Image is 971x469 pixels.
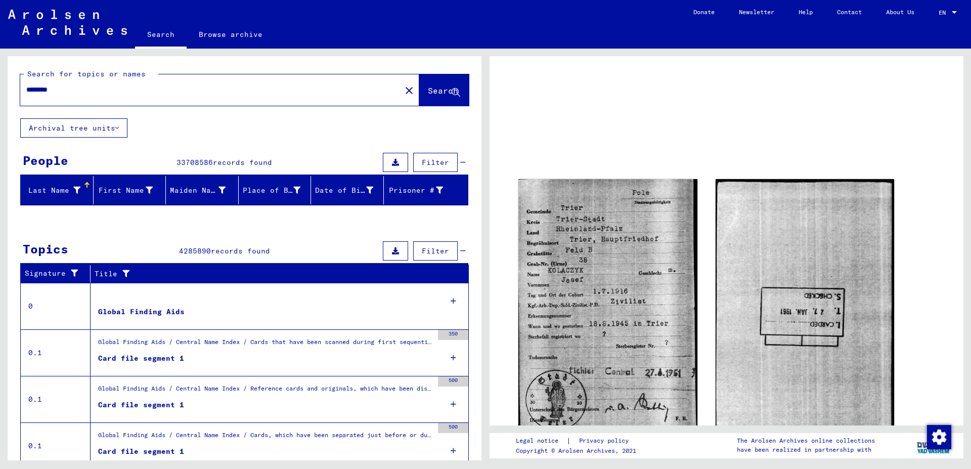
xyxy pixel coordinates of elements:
div: Global Finding Aids / Central Name Index / Cards that have been scanned during first sequential m... [98,337,433,352]
td: 0.1 [21,376,91,422]
img: Arolsen_neg.svg [8,10,127,35]
div: People [23,151,68,169]
div: Change consent [926,424,951,449]
div: Last Name [25,182,93,198]
div: 350 [438,330,468,340]
div: Maiden Name [170,182,238,198]
mat-header-cell: Date of Birth [311,176,384,204]
div: Global Finding Aids / Central Name Index / Reference cards and originals, which have been discove... [98,384,433,398]
div: 500 [438,376,468,387]
div: Date of Birth [315,182,386,198]
a: Privacy policy [571,436,641,446]
div: First Name [98,185,153,196]
span: records found [213,158,272,167]
span: Search [428,86,458,96]
span: Filter [422,158,449,167]
div: Global Finding Aids [98,307,185,317]
div: Topics [23,240,68,258]
mat-header-cell: Last Name [21,176,94,204]
div: Date of Birth [315,185,373,196]
mat-label: Search for topics or names [27,69,146,78]
a: Search [135,22,187,49]
div: Card file segment 1 [98,353,184,364]
div: 500 [438,423,468,433]
td: 0.1 [21,422,91,469]
div: Signature [25,268,82,279]
button: Clear [399,80,419,100]
div: | [516,436,641,446]
span: records found [211,246,270,255]
span: EN [939,9,950,16]
button: Archival tree units [20,118,127,138]
mat-header-cell: First Name [94,176,166,204]
div: Card file segment 1 [98,446,184,457]
img: 002.jpg [716,179,895,438]
a: Legal notice [516,436,566,446]
div: Last Name [25,185,80,196]
span: 33708586 [176,158,213,167]
p: Copyright © Arolsen Archives, 2021 [516,446,641,455]
div: First Name [98,182,166,198]
p: have been realized in partnership with [737,445,875,454]
div: Signature [25,266,93,282]
div: Card file segment 1 [98,400,184,410]
button: Search [419,74,469,106]
div: Prisoner # [388,182,456,198]
td: 0.1 [21,329,91,376]
div: Title [95,269,449,279]
div: Prisoner # [388,185,444,196]
button: Filter [413,241,458,261]
div: Place of Birth [243,185,301,196]
span: 4285890 [179,246,211,255]
mat-header-cell: Place of Birth [239,176,312,204]
div: Maiden Name [170,185,226,196]
img: Change consent [927,425,951,449]
div: Global Finding Aids / Central Name Index / Cards, which have been separated just before or during... [98,431,433,445]
img: 001.jpg [518,179,697,435]
div: Title [95,266,459,282]
img: yv_logo.png [915,433,953,458]
span: Filter [422,246,449,255]
mat-header-cell: Prisoner # [384,176,468,204]
mat-icon: close [403,84,415,97]
button: Filter [413,153,458,172]
a: Browse archive [187,22,275,47]
div: Place of Birth [243,182,314,198]
td: 0 [21,283,91,329]
p: The Arolsen Archives online collections [737,436,875,445]
mat-header-cell: Maiden Name [166,176,239,204]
